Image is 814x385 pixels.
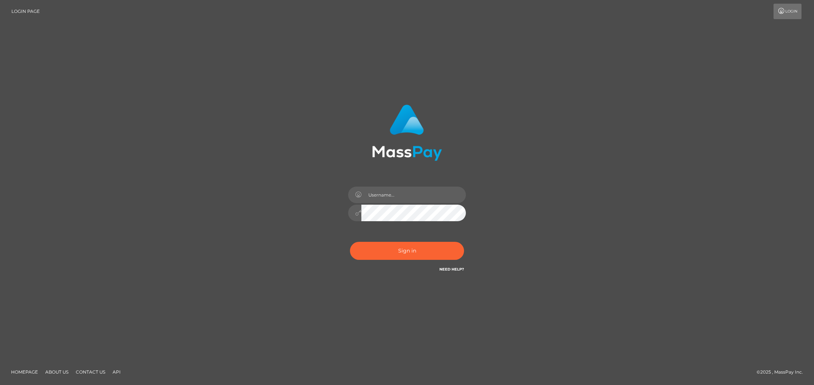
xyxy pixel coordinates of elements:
a: About Us [42,366,71,378]
img: MassPay Login [372,105,442,161]
a: Homepage [8,366,41,378]
a: Contact Us [73,366,108,378]
div: © 2025 , MassPay Inc. [757,368,808,376]
a: API [110,366,124,378]
a: Login Page [11,4,40,19]
button: Sign in [350,242,464,260]
input: Username... [361,187,466,203]
a: Login [774,4,801,19]
a: Need Help? [439,267,464,272]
